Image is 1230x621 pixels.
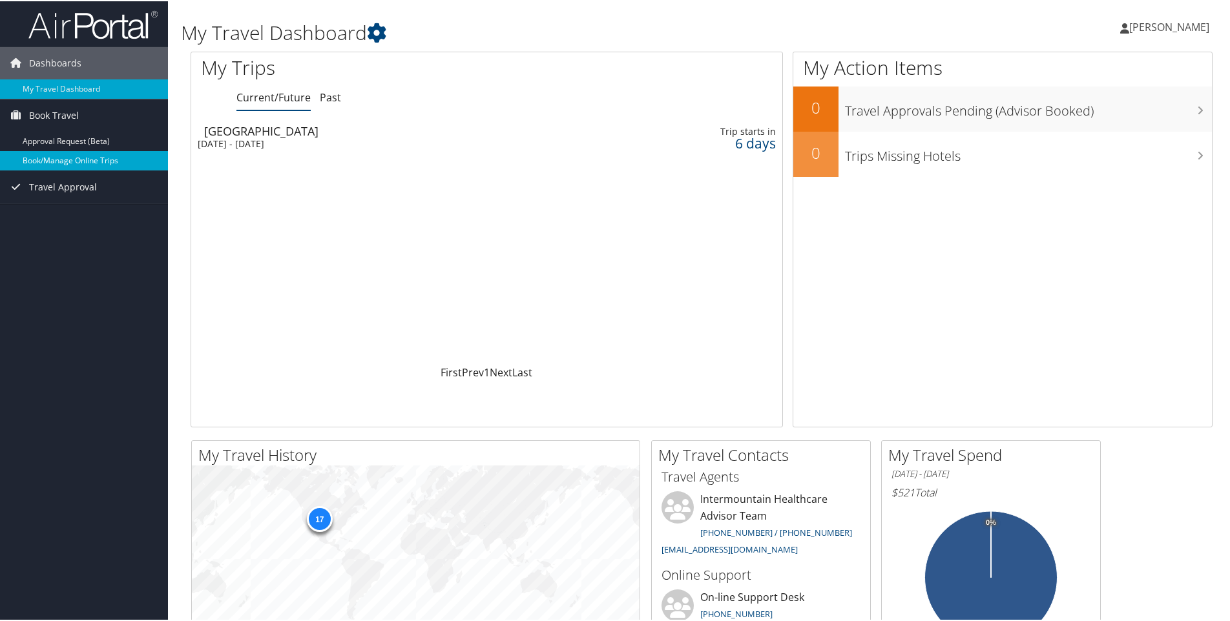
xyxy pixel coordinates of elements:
[306,505,332,531] div: 17
[490,364,512,378] a: Next
[1120,6,1222,45] a: [PERSON_NAME]
[201,53,526,80] h1: My Trips
[28,8,158,39] img: airportal-logo.png
[793,53,1212,80] h1: My Action Items
[662,467,860,485] h3: Travel Agents
[236,89,311,103] a: Current/Future
[793,130,1212,176] a: 0Trips Missing Hotels
[655,490,867,559] li: Intermountain Healthcare Advisor Team
[198,137,555,148] div: [DATE] - [DATE]
[320,89,341,103] a: Past
[204,124,561,136] div: [GEOGRAPHIC_DATA]
[891,484,1090,498] h6: Total
[484,364,490,378] a: 1
[700,525,852,537] a: [PHONE_NUMBER] / [PHONE_NUMBER]
[29,46,81,78] span: Dashboards
[888,443,1100,465] h2: My Travel Spend
[845,94,1212,119] h3: Travel Approvals Pending (Advisor Booked)
[658,443,870,465] h2: My Travel Contacts
[29,98,79,130] span: Book Travel
[891,467,1090,479] h6: [DATE] - [DATE]
[462,364,484,378] a: Prev
[845,139,1212,164] h3: Trips Missing Hotels
[662,565,860,583] h3: Online Support
[793,141,839,163] h2: 0
[793,85,1212,130] a: 0Travel Approvals Pending (Advisor Booked)
[793,96,839,117] h2: 0
[29,170,97,202] span: Travel Approval
[662,542,798,554] a: [EMAIL_ADDRESS][DOMAIN_NAME]
[986,518,996,525] tspan: 0%
[638,136,775,148] div: 6 days
[1129,19,1209,33] span: [PERSON_NAME]
[181,18,875,45] h1: My Travel Dashboard
[891,484,915,498] span: $521
[512,364,532,378] a: Last
[198,443,640,465] h2: My Travel History
[441,364,462,378] a: First
[638,125,775,136] div: Trip starts in
[700,607,773,618] a: [PHONE_NUMBER]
